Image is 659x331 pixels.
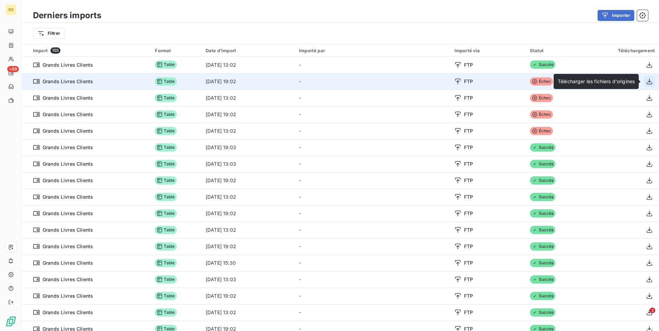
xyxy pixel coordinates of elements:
[201,304,295,321] td: [DATE] 13:02
[295,255,450,271] td: -
[43,78,93,85] span: Grands Livres Clients
[201,255,295,271] td: [DATE] 15:30
[155,160,177,168] span: Table
[295,222,450,238] td: -
[43,210,93,217] span: Grands Livres Clients
[464,293,473,299] span: FTP
[295,172,450,189] td: -
[530,292,556,300] span: Succès
[155,48,197,53] div: Format
[454,48,522,53] div: Importé via
[43,111,93,118] span: Grands Livres Clients
[530,308,556,317] span: Succès
[464,227,473,233] span: FTP
[201,139,295,156] td: [DATE] 19:03
[50,47,60,54] span: 155
[155,292,177,300] span: Table
[295,90,450,106] td: -
[43,260,93,266] span: Grands Livres Clients
[464,260,473,266] span: FTP
[155,193,177,201] span: Table
[530,275,556,284] span: Succès
[43,194,93,200] span: Grands Livres Clients
[295,139,450,156] td: -
[464,210,473,217] span: FTP
[155,176,177,185] span: Table
[295,123,450,139] td: -
[43,144,93,151] span: Grands Livres Clients
[295,288,450,304] td: -
[43,177,93,184] span: Grands Livres Clients
[295,205,450,222] td: -
[295,106,450,123] td: -
[530,176,556,185] span: Succès
[155,209,177,218] span: Table
[201,123,295,139] td: [DATE] 13:02
[295,73,450,90] td: -
[33,9,101,22] h3: Derniers imports
[155,110,177,119] span: Table
[201,238,295,255] td: [DATE] 19:02
[155,143,177,152] span: Table
[43,309,93,316] span: Grands Livres Clients
[201,73,295,90] td: [DATE] 19:02
[43,276,93,283] span: Grands Livres Clients
[530,94,553,102] span: Échec
[155,94,177,102] span: Table
[598,10,634,21] button: Importer
[295,156,450,172] td: -
[530,110,553,119] span: Échec
[201,222,295,238] td: [DATE] 13:02
[295,238,450,255] td: -
[464,144,473,151] span: FTP
[530,160,556,168] span: Succès
[295,304,450,321] td: -
[201,271,295,288] td: [DATE] 13:03
[464,309,473,316] span: FTP
[530,60,556,69] span: Succès
[464,78,473,85] span: FTP
[43,62,93,68] span: Grands Livres Clients
[201,288,295,304] td: [DATE] 19:02
[155,127,177,135] span: Table
[464,95,473,101] span: FTP
[7,66,19,72] span: +99
[33,28,65,39] button: Filtrer
[530,242,556,251] span: Succès
[155,275,177,284] span: Table
[155,308,177,317] span: Table
[464,128,473,134] span: FTP
[201,106,295,123] td: [DATE] 19:02
[464,161,473,167] span: FTP
[206,48,291,53] div: Date d’import
[43,161,93,167] span: Grands Livres Clients
[155,77,177,86] span: Table
[530,77,553,86] span: Échec
[295,271,450,288] td: -
[43,95,93,101] span: Grands Livres Clients
[464,62,473,68] span: FTP
[43,293,93,299] span: Grands Livres Clients
[464,276,473,283] span: FTP
[201,189,295,205] td: [DATE] 13:02
[530,193,556,201] span: Succès
[636,308,652,324] iframe: Intercom live chat
[530,48,579,53] div: Statut
[155,226,177,234] span: Table
[201,156,295,172] td: [DATE] 13:03
[43,128,93,134] span: Grands Livres Clients
[5,4,16,15] div: SO
[530,259,556,267] span: Succès
[155,259,177,267] span: Table
[464,194,473,200] span: FTP
[530,209,556,218] span: Succès
[558,78,635,84] span: Télécharger les fichiers d'origines
[464,111,473,118] span: FTP
[33,47,147,54] div: Import
[201,205,295,222] td: [DATE] 19:02
[155,242,177,251] span: Table
[464,243,473,250] span: FTP
[201,90,295,106] td: [DATE] 13:02
[43,227,93,233] span: Grands Livres Clients
[530,127,553,135] span: Échec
